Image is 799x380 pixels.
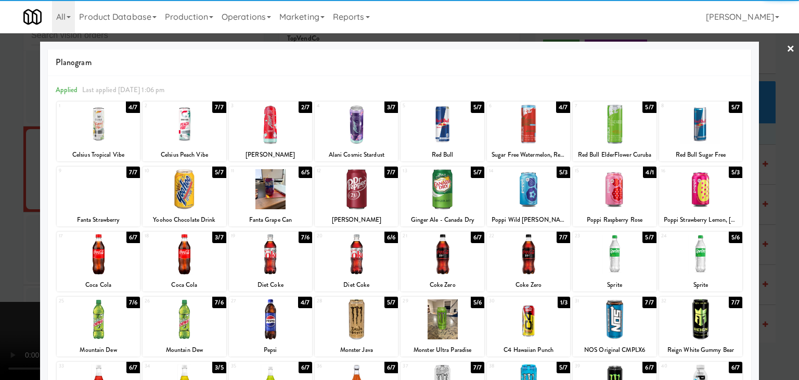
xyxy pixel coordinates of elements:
[659,213,742,226] div: Poppi Strawberry Lemon, [MEDICAL_DATA] Soda
[316,278,396,292] div: Diet Coke
[230,148,311,161] div: [PERSON_NAME]
[299,102,312,113] div: 2/7
[143,102,226,161] div: 27/7Celsius Peach Vibe
[661,362,701,371] div: 40
[557,362,570,373] div: 5/7
[471,297,484,308] div: 5/6
[58,344,138,357] div: Mountain Dew
[317,232,356,240] div: 20
[82,85,165,95] span: Last applied [DATE] 1:06 pm
[661,232,701,240] div: 24
[126,362,140,373] div: 6/7
[126,297,140,308] div: 7/6
[57,148,140,161] div: Celsius Tropical Vibe
[573,102,656,161] div: 75/7Red Bull ElderFlower Curuba
[230,278,311,292] div: Diet Coke
[642,362,656,373] div: 6/7
[231,362,270,371] div: 35
[57,102,140,161] div: 14/7Celsius Tropical Vibe
[558,297,570,308] div: 1/3
[661,213,741,226] div: Poppi Strawberry Lemon, [MEDICAL_DATA] Soda
[642,297,656,308] div: 7/7
[471,102,484,113] div: 5/7
[315,148,398,161] div: Alani Cosmic Stardust
[56,85,78,95] span: Applied
[143,232,226,292] div: 183/7Coca Cola
[59,232,98,240] div: 17
[487,232,570,292] div: 227/7Coke Zero
[661,148,741,161] div: Red Bull Sugar Free
[126,102,140,113] div: 4/7
[315,278,398,292] div: Diet Coke
[384,297,398,308] div: 5/7
[575,102,614,110] div: 7
[212,232,226,243] div: 3/7
[471,232,484,243] div: 6/7
[487,297,570,357] div: 301/3C4 Hawaiian Punch
[573,167,656,226] div: 154/1Poppi Raspberry Rose
[144,213,224,226] div: Yoohoo Chocolate Drink
[144,148,224,161] div: Celsius Peach Vibe
[315,344,398,357] div: Monster Java
[316,148,396,161] div: Alani Cosmic Stardust
[402,213,482,226] div: Ginger Ale - Canada Dry
[401,148,484,161] div: Red Bull
[58,148,138,161] div: Celsius Tropical Vibe
[145,102,184,110] div: 2
[59,102,98,110] div: 1
[317,362,356,371] div: 36
[229,344,312,357] div: Pepsi
[402,278,482,292] div: Coke Zero
[57,232,140,292] div: 176/7Coca Cola
[574,148,654,161] div: Red Bull ElderFlower Curuba
[299,232,312,243] div: 7/6
[659,297,742,357] div: 327/7Reign White Gummy Bear
[661,297,701,306] div: 32
[659,344,742,357] div: Reign White Gummy Bear
[487,167,570,226] div: 145/3Poppi Wild [PERSON_NAME]
[729,362,742,373] div: 6/7
[401,278,484,292] div: Coke Zero
[59,362,98,371] div: 33
[315,213,398,226] div: [PERSON_NAME]
[145,232,184,240] div: 18
[143,213,226,226] div: Yoohoo Chocolate Drink
[231,232,270,240] div: 19
[575,167,614,175] div: 15
[402,148,482,161] div: Red Bull
[316,213,396,226] div: [PERSON_NAME]
[403,167,442,175] div: 13
[229,213,312,226] div: Fanta Grape Can
[59,167,98,175] div: 9
[661,167,701,175] div: 16
[315,102,398,161] div: 43/7Alani Cosmic Stardust
[489,232,529,240] div: 22
[57,278,140,292] div: Coca Cola
[403,362,442,371] div: 37
[126,167,140,178] div: 7/7
[58,278,138,292] div: Coca Cola
[487,148,570,161] div: Sugar Free Watermelon, Red Bull
[575,362,614,371] div: 39
[573,148,656,161] div: Red Bull ElderFlower Curuba
[212,362,226,373] div: 3/5
[661,278,741,292] div: Sprite
[143,167,226,226] div: 105/7Yoohoo Chocolate Drink
[557,232,570,243] div: 7/7
[573,278,656,292] div: Sprite
[145,167,184,175] div: 10
[661,102,701,110] div: 8
[229,102,312,161] div: 32/7[PERSON_NAME]
[403,102,442,110] div: 5
[557,167,570,178] div: 5/3
[143,148,226,161] div: Celsius Peach Vibe
[315,297,398,357] div: 285/7Monster Java
[59,297,98,306] div: 25
[401,297,484,357] div: 295/6Monster Ultra Paradise
[487,344,570,357] div: C4 Hawaiian Punch
[231,297,270,306] div: 27
[729,167,742,178] div: 5/3
[401,102,484,161] div: 55/7Red Bull
[575,232,614,240] div: 23
[471,362,484,373] div: 7/7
